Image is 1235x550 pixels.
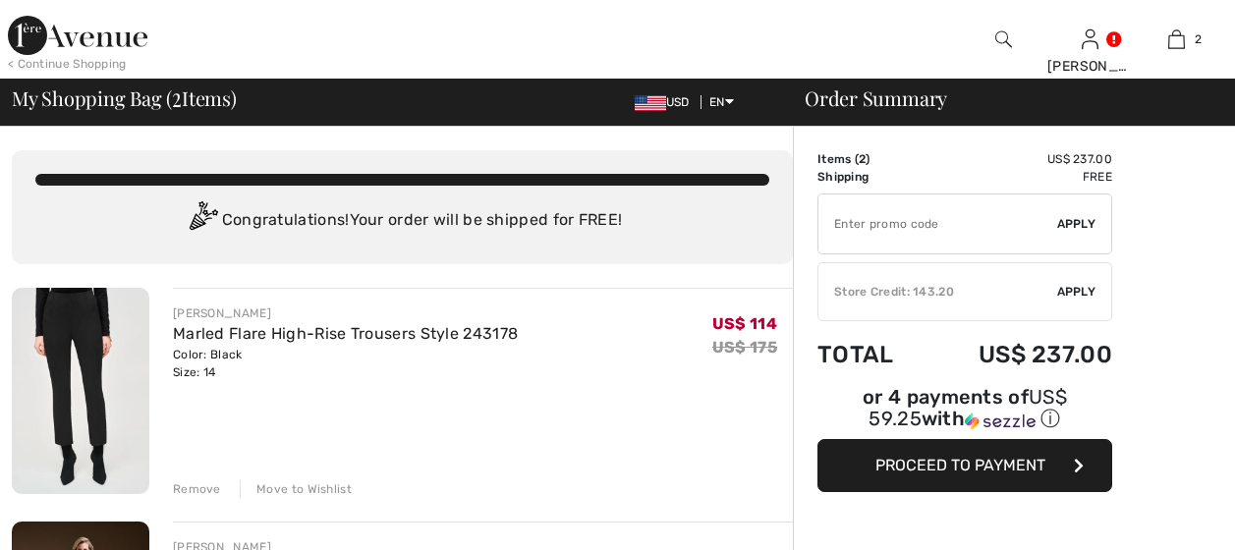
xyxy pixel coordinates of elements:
[817,168,925,186] td: Shipping
[8,16,147,55] img: 1ère Avenue
[8,55,127,73] div: < Continue Shopping
[183,201,222,241] img: Congratulation2.svg
[1057,283,1096,301] span: Apply
[1057,215,1096,233] span: Apply
[173,346,518,381] div: Color: Black Size: 14
[709,95,734,109] span: EN
[869,385,1067,430] span: US$ 59.25
[172,83,182,109] span: 2
[818,194,1057,253] input: Promo code
[859,152,866,166] span: 2
[1195,30,1202,48] span: 2
[712,338,777,357] s: US$ 175
[817,388,1112,432] div: or 4 payments of with
[635,95,698,109] span: USD
[240,480,352,498] div: Move to Wishlist
[173,324,518,343] a: Marled Flare High-Rise Trousers Style 243178
[817,388,1112,439] div: or 4 payments ofUS$ 59.25withSezzle Click to learn more about Sezzle
[817,150,925,168] td: Items ( )
[875,456,1045,474] span: Proceed to Payment
[1082,29,1098,48] a: Sign In
[995,27,1012,51] img: search the website
[173,304,518,322] div: [PERSON_NAME]
[1168,27,1185,51] img: My Bag
[925,168,1112,186] td: Free
[12,88,237,108] span: My Shopping Bag ( Items)
[817,439,1112,492] button: Proceed to Payment
[173,480,221,498] div: Remove
[817,321,925,388] td: Total
[781,88,1223,108] div: Order Summary
[965,412,1036,430] img: Sezzle
[35,201,769,241] div: Congratulations! Your order will be shipped for FREE!
[712,314,777,333] span: US$ 114
[635,95,666,111] img: US Dollar
[818,283,1057,301] div: Store Credit: 143.20
[1082,27,1098,51] img: My Info
[1047,56,1132,77] div: [PERSON_NAME]
[925,150,1112,168] td: US$ 237.00
[1134,27,1218,51] a: 2
[12,288,149,494] img: Marled Flare High-Rise Trousers Style 243178
[925,321,1112,388] td: US$ 237.00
